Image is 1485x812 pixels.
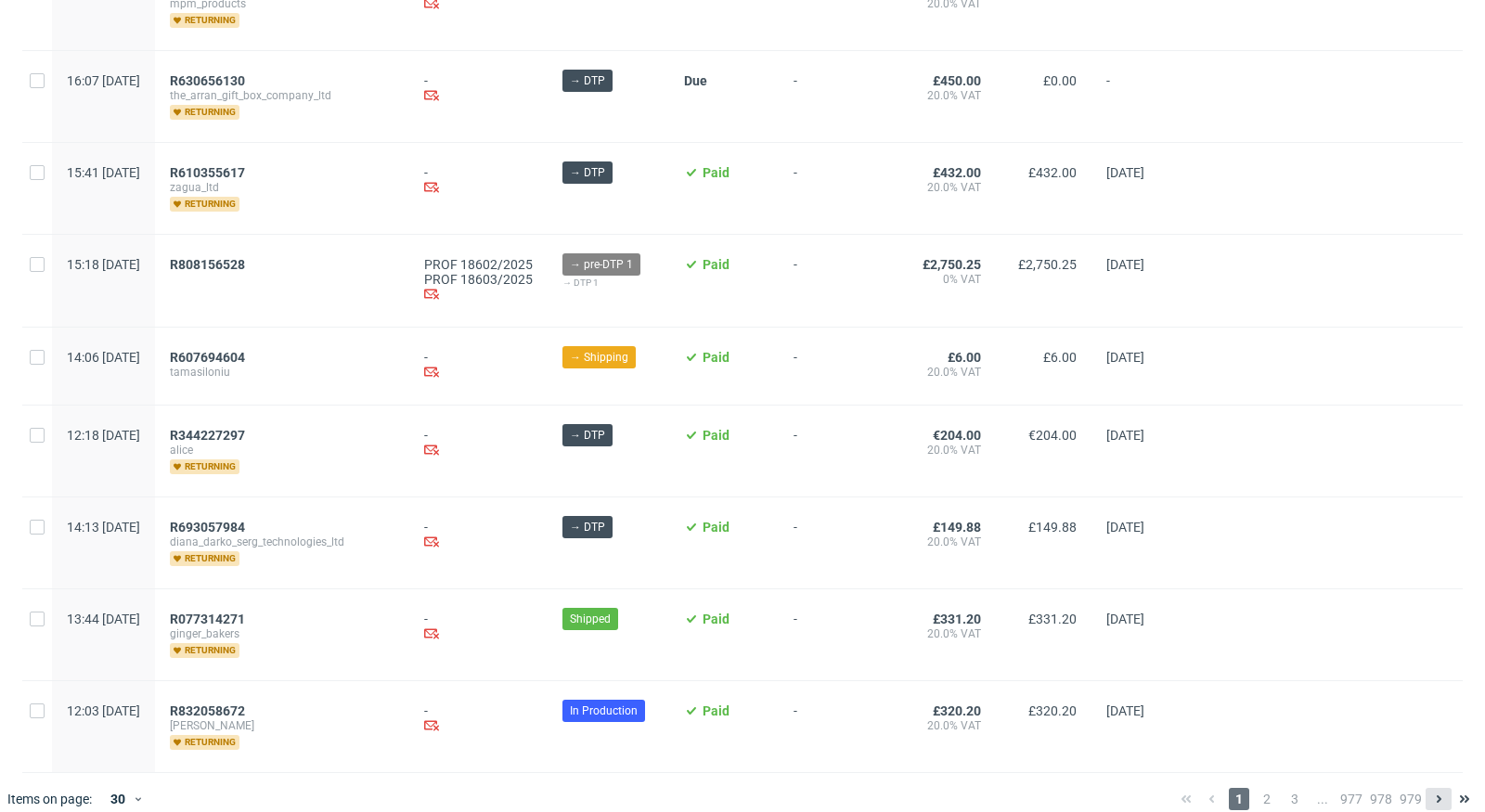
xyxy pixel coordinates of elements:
[794,350,885,382] span: -
[99,786,133,812] div: 30
[684,73,707,88] span: Due
[67,520,140,535] span: 14:13 [DATE]
[170,520,245,535] span: R693057984
[570,349,628,366] span: → Shipping
[170,428,245,443] span: R344227297
[170,165,249,180] a: R610355617
[570,519,605,535] span: → DTP
[170,73,245,88] span: R630656130
[933,612,981,626] span: £331.20
[1043,73,1077,88] span: £0.00
[67,612,140,626] span: 13:44 [DATE]
[424,165,533,198] div: -
[67,257,140,272] span: 15:18 [DATE]
[914,443,981,458] span: 20.0% VAT
[1106,703,1144,718] span: [DATE]
[67,73,140,88] span: 16:07 [DATE]
[170,735,239,750] span: returning
[914,535,981,549] span: 20.0% VAT
[933,520,981,535] span: £149.88
[933,165,981,180] span: £432.00
[794,428,885,474] span: -
[170,520,249,535] a: R693057984
[703,257,730,272] span: Paid
[170,718,394,733] span: [PERSON_NAME]
[170,551,239,566] span: returning
[424,257,533,272] a: PROF 18602/2025
[794,165,885,212] span: -
[570,427,605,444] span: → DTP
[703,520,730,535] span: Paid
[1106,73,1177,120] span: -
[170,197,239,212] span: returning
[933,703,981,718] span: £320.20
[170,350,245,365] span: R607694604
[923,257,981,272] span: £2,750.25
[570,256,633,273] span: → pre-DTP 1
[67,428,140,443] span: 12:18 [DATE]
[1285,788,1305,810] span: 3
[170,612,249,626] a: R077314271
[1106,350,1144,365] span: [DATE]
[914,88,981,103] span: 20.0% VAT
[914,272,981,287] span: 0% VAT
[914,365,981,380] span: 20.0% VAT
[170,105,239,120] span: returning
[424,520,533,552] div: -
[7,790,92,808] span: Items on page:
[170,257,249,272] a: R808156528
[562,276,654,290] div: → DTP 1
[933,73,981,88] span: £450.00
[67,165,140,180] span: 15:41 [DATE]
[1400,788,1422,810] span: 979
[424,272,533,287] a: PROF 18603/2025
[424,612,533,644] div: -
[424,350,533,382] div: -
[170,165,245,180] span: R610355617
[170,459,239,474] span: returning
[67,703,140,718] span: 12:03 [DATE]
[170,643,239,658] span: returning
[703,428,730,443] span: Paid
[570,72,605,89] span: → DTP
[794,73,885,120] span: -
[794,520,885,566] span: -
[1106,612,1144,626] span: [DATE]
[1106,165,1144,180] span: [DATE]
[1312,788,1333,810] span: ...
[703,165,730,180] span: Paid
[170,535,394,549] span: diana_darko_serg_technologies_ltd
[933,428,981,443] span: €204.00
[1028,612,1077,626] span: £331.20
[703,350,730,365] span: Paid
[1370,788,1392,810] span: 978
[67,350,140,365] span: 14:06 [DATE]
[914,180,981,195] span: 20.0% VAT
[170,350,249,365] a: R607694604
[703,612,730,626] span: Paid
[914,718,981,733] span: 20.0% VAT
[570,702,638,719] span: In Production
[794,257,885,304] span: -
[1106,428,1144,443] span: [DATE]
[1028,165,1077,180] span: £432.00
[1028,428,1077,443] span: €204.00
[170,703,249,718] a: R832058672
[170,13,239,28] span: returning
[1106,520,1144,535] span: [DATE]
[914,626,981,641] span: 20.0% VAT
[424,73,533,106] div: -
[170,180,394,195] span: zagua_ltd
[170,73,249,88] a: R630656130
[1229,788,1249,810] span: 1
[794,612,885,658] span: -
[424,428,533,460] div: -
[170,703,245,718] span: R832058672
[1340,788,1362,810] span: 977
[1106,257,1144,272] span: [DATE]
[570,164,605,181] span: → DTP
[1043,350,1077,365] span: £6.00
[170,365,394,380] span: tamasiloniu
[170,428,249,443] a: R344227297
[170,612,245,626] span: R077314271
